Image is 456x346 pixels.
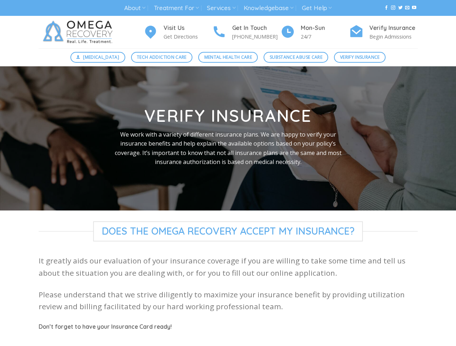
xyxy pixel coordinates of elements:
[204,54,252,61] span: Mental Health Care
[232,32,281,41] p: [PHONE_NUMBER]
[39,322,418,332] h5: Don’t forget to have your Insurance Card ready!
[198,52,258,63] a: Mental Health Care
[369,32,418,41] p: Begin Admissions
[369,23,418,33] h4: Verify Insurance
[340,54,380,61] span: Verify Insurance
[232,23,281,33] h4: Get In Touch
[39,289,418,313] p: Please understand that we strive diligently to maximize your insurance benefit by providing utili...
[405,5,409,10] a: Send us an email
[398,5,403,10] a: Follow on Twitter
[207,1,235,15] a: Services
[70,52,125,63] a: [MEDICAL_DATA]
[144,105,312,126] strong: Verify Insurance
[111,130,345,167] p: We work with a variety of different insurance plans. We are happy to verify your insurance benefi...
[212,23,281,41] a: Get In Touch [PHONE_NUMBER]
[154,1,199,15] a: Treatment For
[124,1,146,15] a: About
[131,52,193,63] a: Tech Addiction Care
[391,5,395,10] a: Follow on Instagram
[39,255,418,279] p: It greatly aids our evaluation of your insurance coverage if you are willing to take some time an...
[143,23,212,41] a: Visit Us Get Directions
[301,23,349,33] h4: Mon-Sun
[164,23,212,33] h4: Visit Us
[264,52,328,63] a: Substance Abuse Care
[412,5,416,10] a: Follow on YouTube
[39,16,120,48] img: Omega Recovery
[334,52,386,63] a: Verify Insurance
[244,1,294,15] a: Knowledgebase
[301,32,349,41] p: 24/7
[93,221,363,241] span: Does The Omega Recovery Accept My Insurance?
[164,32,212,41] p: Get Directions
[302,1,332,15] a: Get Help
[384,5,388,10] a: Follow on Facebook
[137,54,187,61] span: Tech Addiction Care
[270,54,322,61] span: Substance Abuse Care
[349,23,418,41] a: Verify Insurance Begin Admissions
[83,54,119,61] span: [MEDICAL_DATA]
